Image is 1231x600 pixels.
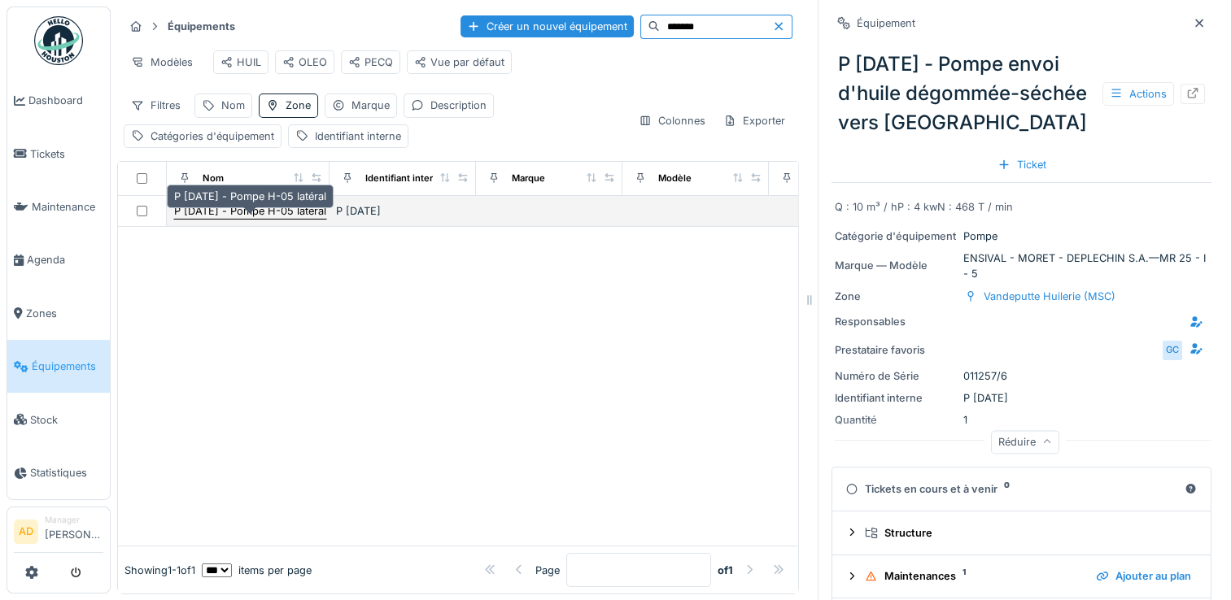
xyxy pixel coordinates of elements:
div: OLEO [282,54,327,70]
div: Nom [203,172,224,185]
a: Tickets [7,127,110,180]
div: Zone [286,98,311,113]
div: Marque [351,98,390,113]
div: Pompe [835,228,1208,244]
span: Tickets [30,146,103,162]
div: Maintenances [865,568,1083,584]
div: Actions [1102,82,1174,106]
span: Stock [30,412,103,428]
summary: Structure [839,518,1204,548]
li: AD [14,520,38,544]
a: Stock [7,393,110,446]
div: Zone [835,289,957,304]
span: Statistiques [30,465,103,480]
img: Badge_color-CXgf-gQk.svg [34,16,83,65]
div: Catégories d'équipement [151,128,274,144]
span: Dashboard [28,93,103,108]
div: Vandeputte Huilerie (MSC) [984,289,1115,304]
div: Ticket [991,154,1053,176]
div: Exporter [716,109,792,133]
div: Réduire [991,430,1059,454]
div: Filtres [124,93,188,117]
div: Modèle [658,172,692,185]
a: Dashboard [7,74,110,127]
a: Statistiques [7,446,110,499]
a: Équipements [7,340,110,393]
div: Ajouter au plan [1089,565,1198,587]
div: Nom [221,98,245,113]
div: Q : 10 m³ / hP : 4 kwN : 468 T / min [835,199,1208,215]
div: Structure [865,525,1191,541]
a: Maintenance [7,180,110,233]
div: Numéro de Série [835,368,957,384]
div: P [DATE] [835,390,1208,406]
div: GC [1161,339,1184,362]
span: Zones [26,306,103,321]
summary: Maintenances1Ajouter au plan [839,562,1204,592]
span: Équipements [32,359,103,374]
div: HUIL [220,54,261,70]
div: items per page [202,563,312,578]
div: Équipement [857,15,915,31]
strong: Équipements [161,19,242,34]
span: Maintenance [32,199,103,215]
div: Identifiant interne [315,128,401,144]
div: 1 [835,412,1208,428]
div: Marque [512,172,545,185]
a: Agenda [7,233,110,286]
div: Colonnes [631,109,713,133]
div: P [DATE] - Pompe envoi d'huile dégommée-séchée vers [GEOGRAPHIC_DATA] [832,43,1211,144]
div: Quantité [835,412,957,428]
div: Marque — Modèle [835,258,957,273]
div: Identifiant interne [365,172,444,185]
span: Agenda [27,252,103,267]
div: P [DATE] - Pompe H-05 latéral [167,185,334,208]
li: [PERSON_NAME] [45,514,103,549]
div: Responsables [835,314,957,329]
div: Identifiant interne [835,390,957,406]
div: P [DATE] [336,203,469,219]
div: Modèles [124,50,200,74]
div: Tickets en cours et à venir [845,481,1178,497]
div: Page [535,563,560,578]
div: Description [430,98,487,113]
div: Catégorie d'équipement [835,228,957,244]
div: ENSIVAL - MORET - DEPLECHIN S.A. — MR 25 - I - 5 [835,250,1208,281]
summary: Tickets en cours et à venir0 [839,474,1204,504]
div: PECQ [348,54,393,70]
a: AD Manager[PERSON_NAME] [14,514,103,553]
div: Vue par défaut [414,54,504,70]
div: Prestataire favoris [835,342,957,358]
div: Showing 1 - 1 of 1 [124,563,195,578]
div: Manager [45,514,103,526]
strong: of 1 [718,563,733,578]
div: Créer un nouvel équipement [461,15,634,37]
a: Zones [7,287,110,340]
div: 011257/6 [835,368,1208,384]
div: P [DATE] - Pompe H-05 latéral [174,203,326,219]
